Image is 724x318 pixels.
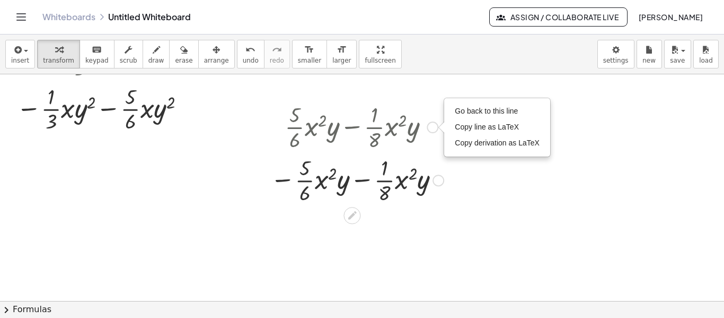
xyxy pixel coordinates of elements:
[245,44,255,56] i: undo
[337,44,347,56] i: format_size
[264,40,290,68] button: redoredo
[637,40,662,68] button: new
[326,40,357,68] button: format_sizelarger
[359,40,401,68] button: fullscreen
[498,12,619,22] span: Assign / Collaborate Live
[13,8,30,25] button: Toggle navigation
[365,57,395,64] span: fullscreen
[638,12,703,22] span: [PERSON_NAME]
[630,7,711,27] button: [PERSON_NAME]
[198,40,235,68] button: arrange
[143,40,170,68] button: draw
[37,40,80,68] button: transform
[332,57,351,64] span: larger
[114,40,143,68] button: scrub
[292,40,327,68] button: format_sizesmaller
[597,40,634,68] button: settings
[11,57,29,64] span: insert
[243,57,259,64] span: undo
[85,57,109,64] span: keypad
[237,40,264,68] button: undoundo
[304,44,314,56] i: format_size
[204,57,229,64] span: arrange
[642,57,656,64] span: new
[5,40,35,68] button: insert
[42,12,95,22] a: Whiteboards
[298,57,321,64] span: smaller
[455,107,518,115] span: Go back to this line
[603,57,629,64] span: settings
[699,57,713,64] span: load
[693,40,719,68] button: load
[272,44,282,56] i: redo
[664,40,691,68] button: save
[43,57,74,64] span: transform
[270,57,284,64] span: redo
[175,57,192,64] span: erase
[489,7,628,27] button: Assign / Collaborate Live
[148,57,164,64] span: draw
[670,57,685,64] span: save
[169,40,198,68] button: erase
[80,40,114,68] button: keyboardkeypad
[343,207,360,224] div: Edit math
[120,57,137,64] span: scrub
[455,123,519,131] span: Copy line as LaTeX
[92,44,102,56] i: keyboard
[455,139,540,147] span: Copy derivation as LaTeX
